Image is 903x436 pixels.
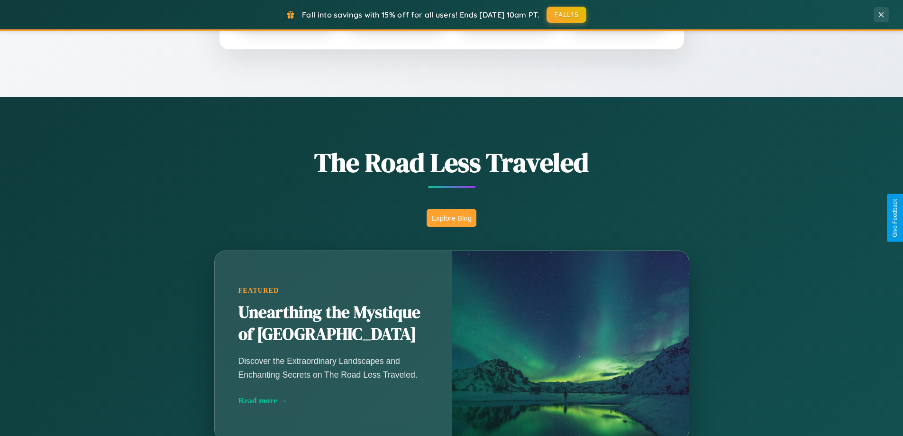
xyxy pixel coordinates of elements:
div: Featured [238,287,428,295]
h1: The Road Less Traveled [167,144,736,181]
span: Fall into savings with 15% off for all users! Ends [DATE] 10am PT. [302,10,539,19]
div: Give Feedback [892,199,898,237]
p: Discover the Extraordinary Landscapes and Enchanting Secrets on The Road Less Traveled. [238,354,428,381]
button: FALL15 [547,7,586,23]
div: Read more → [238,396,428,406]
button: Explore Blog [427,209,476,227]
h2: Unearthing the Mystique of [GEOGRAPHIC_DATA] [238,302,428,345]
